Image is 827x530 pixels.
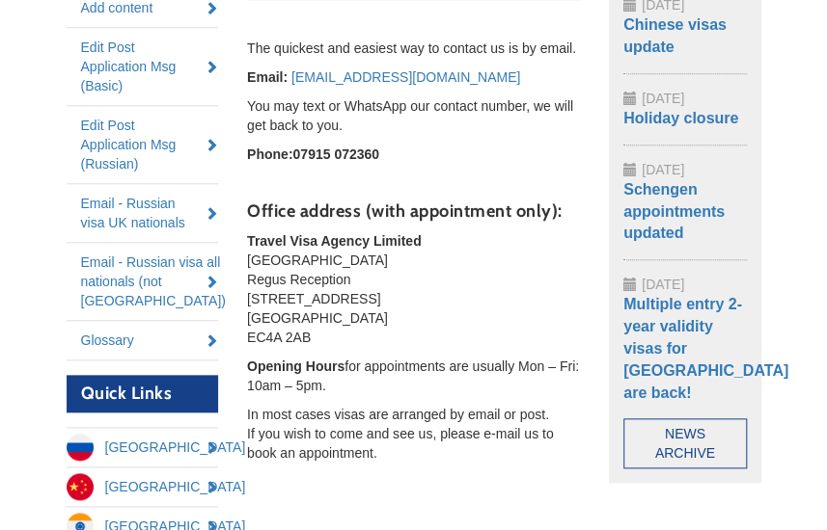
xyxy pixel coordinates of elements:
[67,243,219,320] a: Email - Russian visa all nationals (not [GEOGRAPHIC_DATA])
[247,357,580,395] p: for appointments are usually Mon – Fri: 10am – 5pm.
[247,405,580,463] p: In most cases visas are arranged by email or post. If you wish to come and see us, please e-mail ...
[247,96,580,135] p: You may text or WhatsApp our contact number, we will get back to you.
[623,418,747,468] a: News Archive
[67,428,219,466] a: [GEOGRAPHIC_DATA]
[67,321,219,359] a: Glossary
[67,467,219,506] a: [GEOGRAPHIC_DATA]
[642,277,684,292] span: [DATE]
[623,110,738,126] a: Holiday closure
[67,184,219,242] a: Email - Russian visa UK nationals
[291,69,520,85] a: [EMAIL_ADDRESS][DOMAIN_NAME]
[67,106,219,183] a: Edit Post Application Msg (Russian)
[67,28,219,105] a: Edit Post Application Msg (Basic)
[642,162,684,177] span: [DATE]
[247,146,292,162] strong: Phone:
[642,91,684,106] span: [DATE]
[247,69,288,85] strong: Email:
[247,233,422,249] strong: Travel Visa Agency Limited
[247,231,580,347] p: [GEOGRAPHIC_DATA] Regus Reception [STREET_ADDRESS] [GEOGRAPHIC_DATA] EC4A 2AB
[247,358,345,374] strong: Opening Hours
[623,181,725,242] a: Schengen appointments updated
[247,200,563,222] strong: Office address (with appointment only):
[623,296,788,400] a: Multiple entry 2-year validity visas for [GEOGRAPHIC_DATA] are back!
[247,39,580,58] p: The quickest and easiest way to contact us is by email.
[623,16,727,55] a: Chinese visas update
[292,146,379,162] strong: 07915 072360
